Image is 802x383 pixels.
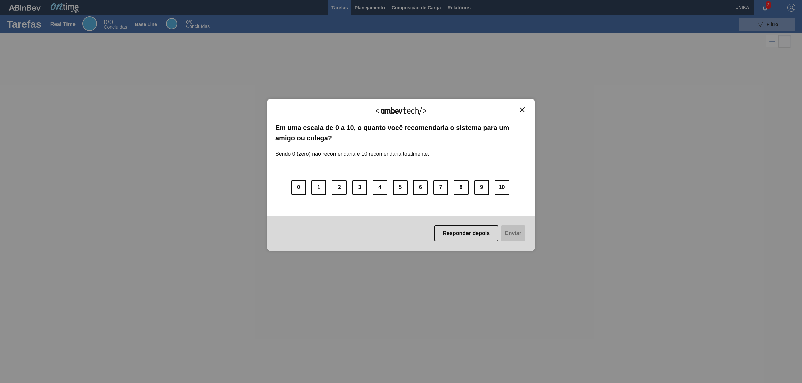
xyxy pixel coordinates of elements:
button: Close [518,107,527,113]
button: 4 [373,180,387,195]
button: 8 [454,180,469,195]
button: 9 [474,180,489,195]
label: Em uma escala de 0 a 10, o quanto você recomendaria o sistema para um amigo ou colega? [275,123,527,143]
button: 2 [332,180,347,195]
img: Logo Ambevtech [376,107,426,115]
button: Responder depois [434,225,499,241]
button: 5 [393,180,408,195]
button: 6 [413,180,428,195]
button: 3 [352,180,367,195]
button: 7 [433,180,448,195]
button: 1 [311,180,326,195]
label: Sendo 0 (zero) não recomendaria e 10 recomendaria totalmente. [275,143,429,157]
img: Close [520,107,525,112]
button: 10 [495,180,509,195]
button: 0 [291,180,306,195]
